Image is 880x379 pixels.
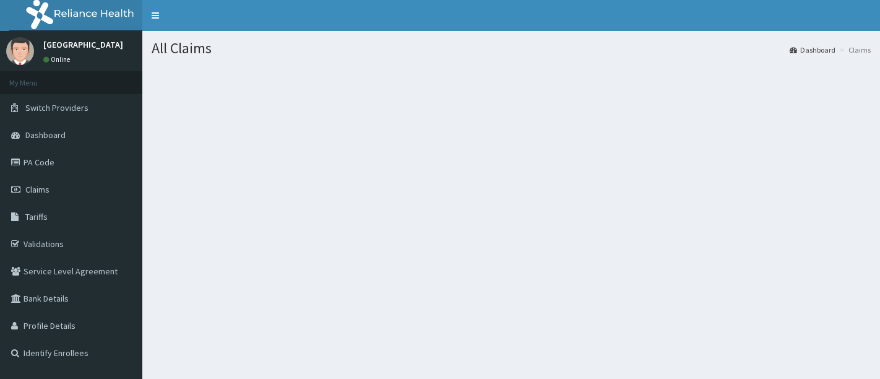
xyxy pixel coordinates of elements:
[6,37,34,65] img: User Image
[25,184,50,195] span: Claims
[25,129,66,141] span: Dashboard
[790,45,835,55] a: Dashboard
[43,55,73,64] a: Online
[837,45,871,55] li: Claims
[43,40,123,49] p: [GEOGRAPHIC_DATA]
[25,102,88,113] span: Switch Providers
[152,40,871,56] h1: All Claims
[25,211,48,222] span: Tariffs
